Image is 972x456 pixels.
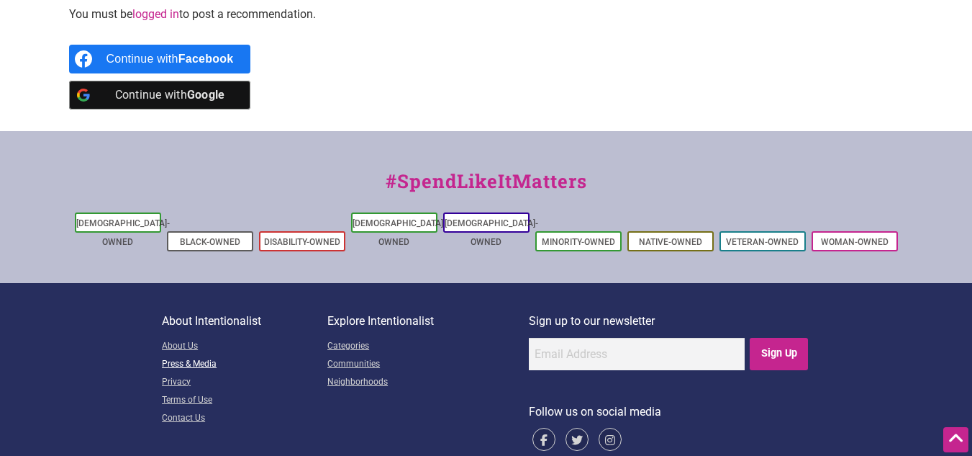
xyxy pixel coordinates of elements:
p: Explore Intentionalist [327,312,529,331]
a: Communities [327,356,529,374]
p: Follow us on social media [529,403,810,421]
a: Contact Us [162,410,327,428]
a: About Us [162,338,327,356]
a: Minority-Owned [542,237,615,247]
a: Press & Media [162,356,327,374]
input: Sign Up [750,338,808,370]
a: Disability-Owned [264,237,340,247]
a: logged in [132,7,179,21]
a: Categories [327,338,529,356]
div: Continue with [106,81,234,109]
p: About Intentionalist [162,312,327,331]
a: Continue with <b>Facebook</b> [69,45,251,73]
p: Sign up to our newsletter [529,312,810,331]
a: [DEMOGRAPHIC_DATA]-Owned [445,218,538,247]
b: Google [187,88,225,102]
a: Privacy [162,374,327,392]
a: [DEMOGRAPHIC_DATA]-Owned [353,218,446,247]
div: Continue with [106,45,234,73]
a: Woman-Owned [821,237,889,247]
a: Black-Owned [180,237,240,247]
b: Facebook [178,53,234,65]
a: Continue with <b>Google</b> [69,81,251,109]
input: Email Address [529,338,745,370]
p: You must be to post a recommendation. [69,5,904,24]
a: [DEMOGRAPHIC_DATA]-Owned [76,218,170,247]
a: Neighborhoods [327,374,529,392]
div: Scroll Back to Top [943,427,968,452]
a: Native-Owned [639,237,702,247]
a: Terms of Use [162,392,327,410]
a: Veteran-Owned [726,237,799,247]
